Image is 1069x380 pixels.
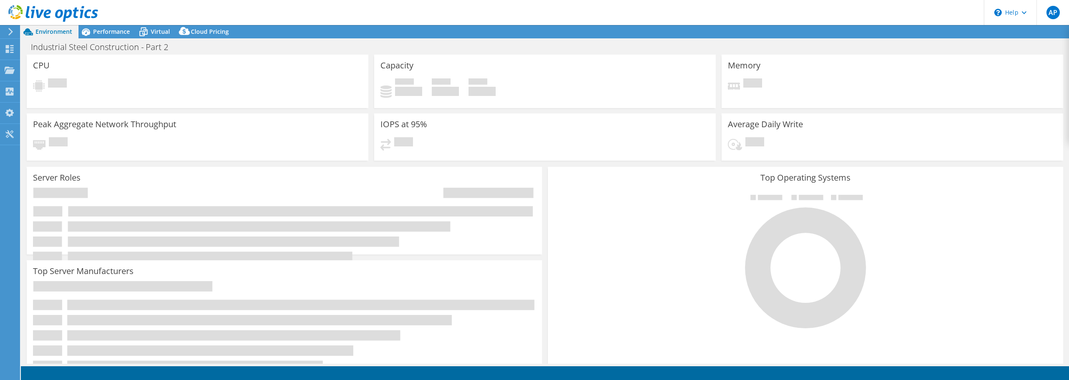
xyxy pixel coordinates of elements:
h3: CPU [33,61,50,70]
span: Performance [93,28,130,35]
h3: Average Daily Write [728,120,803,129]
span: AP [1046,6,1060,19]
span: Environment [35,28,72,35]
span: Virtual [151,28,170,35]
h3: Top Server Manufacturers [33,267,134,276]
h3: IOPS at 95% [380,120,427,129]
h3: Memory [728,61,760,70]
span: Free [432,78,451,87]
h1: Industrial Steel Construction - Part 2 [27,43,181,52]
span: Pending [49,137,68,148]
span: Pending [394,137,413,148]
h3: Server Roles [33,173,81,182]
span: Used [395,78,414,87]
h3: Peak Aggregate Network Throughput [33,120,176,129]
h3: Capacity [380,61,413,70]
span: Pending [745,137,764,148]
h4: 0 GiB [469,87,496,96]
span: Total [469,78,487,87]
span: Cloud Pricing [191,28,229,35]
span: Pending [48,78,67,90]
span: Pending [743,78,762,90]
svg: \n [994,9,1002,16]
h4: 0 GiB [395,87,422,96]
h3: Top Operating Systems [554,173,1057,182]
h4: 0 GiB [432,87,459,96]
